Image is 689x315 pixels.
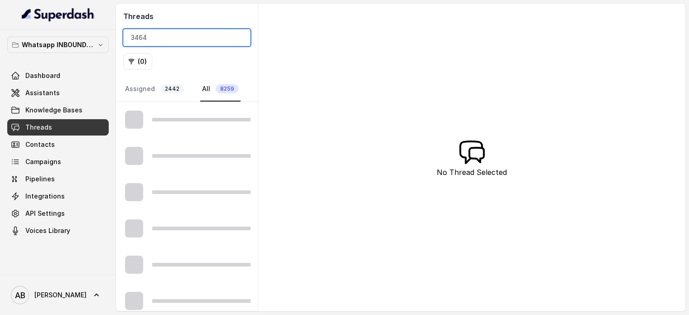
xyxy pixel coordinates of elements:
[123,53,152,70] button: (0)
[15,291,25,300] text: AB
[7,119,109,136] a: Threads
[7,205,109,222] a: API Settings
[25,140,55,149] span: Contacts
[7,171,109,187] a: Pipelines
[25,226,70,235] span: Voices Library
[25,174,55,184] span: Pipelines
[7,188,109,204] a: Integrations
[22,7,95,22] img: light.svg
[7,154,109,170] a: Campaigns
[25,71,60,80] span: Dashboard
[437,167,507,178] p: No Thread Selected
[123,77,251,102] nav: Tabs
[7,37,109,53] button: Whatsapp INBOUND Workspace
[7,223,109,239] a: Voices Library
[216,84,239,93] span: 8259
[25,157,61,166] span: Campaigns
[7,136,109,153] a: Contacts
[160,84,184,93] span: 2442
[7,282,109,308] a: [PERSON_NAME]
[123,77,186,102] a: Assigned2442
[7,102,109,118] a: Knowledge Bases
[25,88,60,97] span: Assistants
[25,192,65,201] span: Integrations
[25,123,52,132] span: Threads
[7,68,109,84] a: Dashboard
[22,39,94,50] p: Whatsapp INBOUND Workspace
[34,291,87,300] span: [PERSON_NAME]
[7,85,109,101] a: Assistants
[25,106,82,115] span: Knowledge Bases
[25,209,65,218] span: API Settings
[123,11,251,22] h2: Threads
[123,29,251,46] input: Search by Call ID or Phone Number
[200,77,241,102] a: All8259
